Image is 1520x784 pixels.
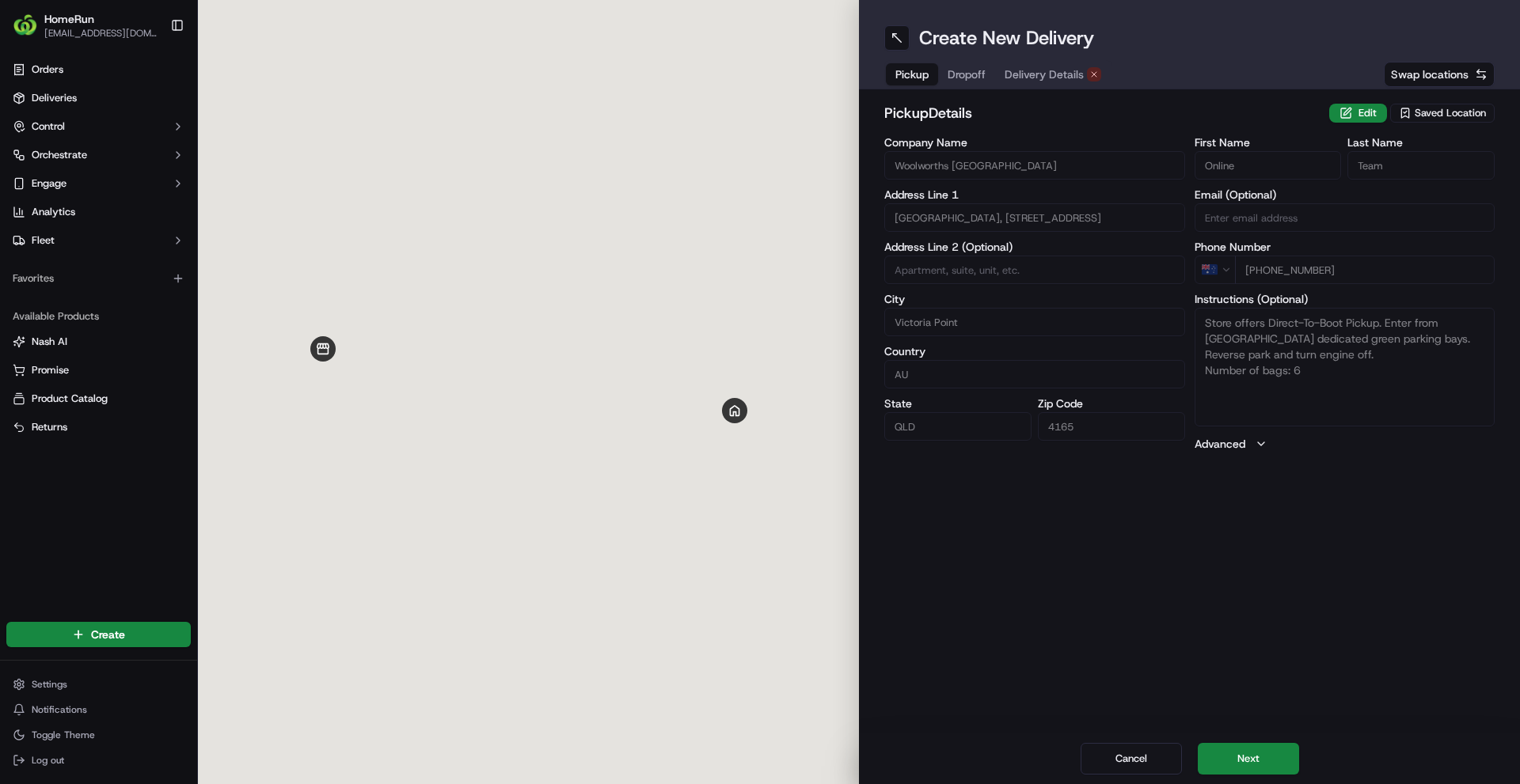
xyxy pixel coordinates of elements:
[1329,104,1387,123] button: Edit
[32,420,67,434] span: Returns
[6,114,191,139] button: Control
[1195,203,1495,232] input: Enter email address
[32,62,63,77] span: Orders
[1235,256,1495,284] input: Enter phone number
[884,137,1185,148] label: Company Name
[32,729,95,741] span: Toggle Theme
[32,205,75,219] span: Analytics
[6,304,191,329] div: Available Products
[1347,137,1495,148] label: Last Name
[884,308,1185,336] input: Enter city
[32,703,87,716] span: Notifications
[13,420,184,434] a: Returns
[91,627,125,642] span: Create
[32,678,67,691] span: Settings
[1195,241,1495,252] label: Phone Number
[1195,308,1495,426] textarea: Store offers Direct-To-Boot Pickup. Enter from [GEOGRAPHIC_DATA] dedicated green parking bays. Re...
[6,266,191,291] div: Favorites
[32,363,69,377] span: Promise
[6,724,191,746] button: Toggle Theme
[1195,294,1495,305] label: Instructions (Optional)
[1195,436,1495,452] button: Advanced
[1198,743,1299,775] button: Next
[1195,137,1342,148] label: First Name
[1384,62,1495,87] button: Swap locations
[6,699,191,721] button: Notifications
[1390,102,1495,124] button: Saved Location
[6,329,191,354] button: Nash AI
[6,386,191,411] button: Product Catalog
[884,102,1320,124] h2: pickup Details
[884,256,1185,284] input: Apartment, suite, unit, etc.
[6,57,191,82] a: Orders
[6,85,191,111] a: Deliveries
[13,13,38,38] img: HomeRun
[1081,743,1182,775] button: Cancel
[919,25,1094,51] h1: Create New Delivery
[6,358,191,383] button: Promise
[884,360,1185,388] input: Enter country
[6,199,191,225] a: Analytics
[44,11,94,27] button: HomeRun
[1195,189,1495,200] label: Email (Optional)
[6,171,191,196] button: Engage
[1038,412,1185,441] input: Enter zip code
[1005,66,1084,82] span: Delivery Details
[1195,436,1245,452] label: Advanced
[6,622,191,647] button: Create
[32,119,65,134] span: Control
[884,189,1185,200] label: Address Line 1
[6,228,191,253] button: Fleet
[884,203,1185,232] input: Enter address
[1347,151,1495,180] input: Enter last name
[32,392,108,406] span: Product Catalog
[13,363,184,377] a: Promise
[32,335,67,349] span: Nash AI
[6,749,191,771] button: Log out
[32,148,87,162] span: Orchestrate
[1391,66,1469,82] span: Swap locations
[32,754,64,767] span: Log out
[32,91,77,105] span: Deliveries
[13,392,184,406] a: Product Catalog
[1038,398,1185,409] label: Zip Code
[884,346,1185,357] label: Country
[884,398,1032,409] label: State
[6,142,191,168] button: Orchestrate
[13,335,184,349] a: Nash AI
[884,294,1185,305] label: City
[6,673,191,695] button: Settings
[884,412,1032,441] input: Enter state
[1415,106,1486,120] span: Saved Location
[6,415,191,440] button: Returns
[32,233,55,248] span: Fleet
[884,241,1185,252] label: Address Line 2 (Optional)
[948,66,986,82] span: Dropoff
[1195,151,1342,180] input: Enter first name
[44,27,158,40] button: [EMAIL_ADDRESS][DOMAIN_NAME]
[32,176,66,191] span: Engage
[884,151,1185,180] input: Enter company name
[895,66,929,82] span: Pickup
[6,6,164,44] button: HomeRunHomeRun[EMAIL_ADDRESS][DOMAIN_NAME]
